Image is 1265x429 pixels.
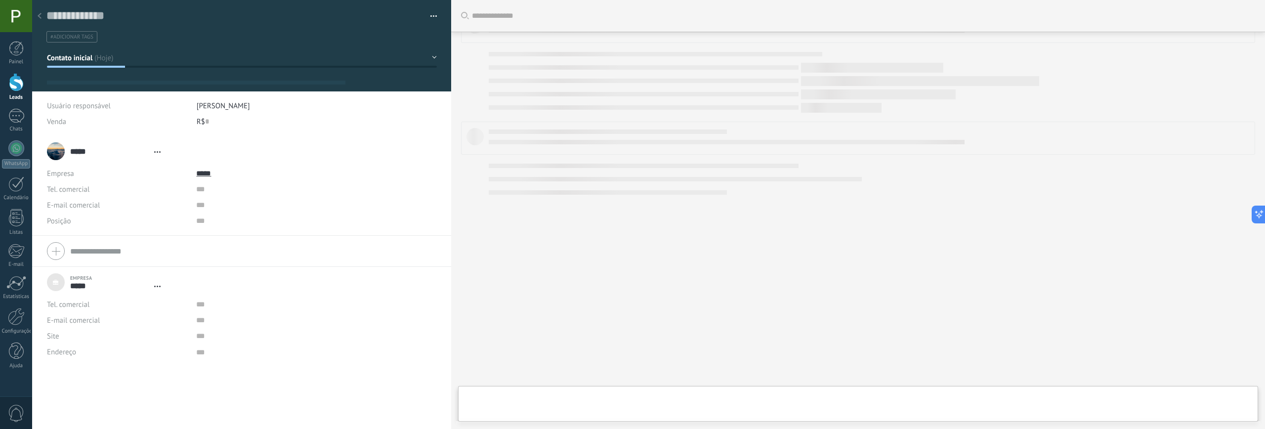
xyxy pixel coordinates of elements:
[47,312,100,328] button: E-mail comercial
[2,261,31,268] div: E-mail
[197,114,437,129] div: R$
[47,181,89,197] button: Tel. comercial
[2,229,31,236] div: Listas
[2,94,31,101] div: Leads
[47,201,100,210] span: E-mail comercial
[47,213,189,229] div: Posição
[47,348,76,356] span: Endereço
[2,126,31,132] div: Chats
[50,34,93,41] span: #adicionar tags
[47,297,89,312] button: Tel. comercial
[47,344,189,360] div: Endereço
[2,159,30,169] div: WhatsApp
[47,98,189,114] div: Usuário responsável
[2,328,31,335] div: Configurações
[47,333,59,340] span: Site
[197,101,250,111] span: [PERSON_NAME]
[47,197,100,213] button: E-mail comercial
[2,363,31,369] div: Ajuda
[47,300,89,309] span: Tel. comercial
[47,117,66,127] span: Venda
[47,328,189,344] div: Site
[47,114,189,129] div: Venda
[47,166,189,181] div: Empresa
[47,185,89,194] span: Tel. comercial
[2,294,31,300] div: Estatísticas
[47,217,71,225] span: Posição
[47,101,111,111] span: Usuário responsável
[70,275,166,281] div: Empresa
[47,316,100,325] span: E-mail comercial
[2,59,31,65] div: Painel
[2,195,31,201] div: Calendário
